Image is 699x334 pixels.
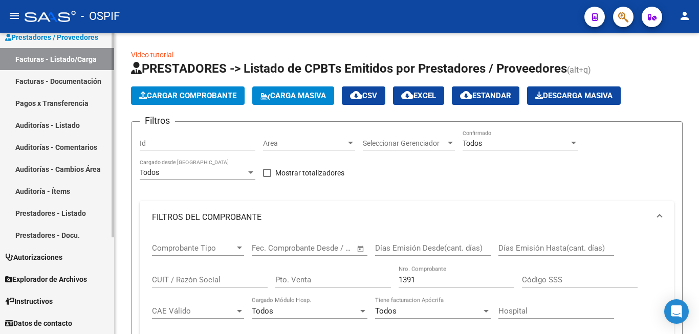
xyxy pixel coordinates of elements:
button: EXCEL [393,86,444,105]
span: Cargar Comprobante [139,91,236,100]
span: Prestadores / Proveedores [5,32,98,43]
span: Estandar [460,91,511,100]
mat-icon: cloud_download [460,89,472,101]
button: CSV [342,86,385,105]
mat-icon: cloud_download [350,89,362,101]
button: Estandar [452,86,519,105]
span: Descarga Masiva [535,91,613,100]
input: Start date [252,243,285,253]
mat-icon: cloud_download [401,89,413,101]
span: CSV [350,91,377,100]
mat-panel-title: FILTROS DEL COMPROBANTE [152,212,649,223]
app-download-masive: Descarga masiva de comprobantes (adjuntos) [527,86,621,105]
span: Todos [140,168,159,176]
span: Instructivos [5,296,53,307]
span: (alt+q) [567,65,591,75]
span: PRESTADORES -> Listado de CPBTs Emitidos por Prestadores / Proveedores [131,61,567,76]
span: Todos [252,306,273,316]
mat-expansion-panel-header: FILTROS DEL COMPROBANTE [140,201,674,234]
div: Open Intercom Messenger [664,299,689,324]
span: Seleccionar Gerenciador [363,139,446,148]
span: Todos [375,306,397,316]
span: Datos de contacto [5,318,72,329]
span: CAE Válido [152,306,235,316]
span: Autorizaciones [5,252,62,263]
mat-icon: person [679,10,691,22]
a: Video tutorial [131,51,173,59]
span: Comprobante Tipo [152,243,235,253]
button: Carga Masiva [252,86,334,105]
input: End date [294,243,344,253]
button: Descarga Masiva [527,86,621,105]
span: Mostrar totalizadores [275,167,344,179]
span: Area [263,139,346,148]
h3: Filtros [140,114,175,128]
span: Carga Masiva [260,91,326,100]
span: - OSPIF [81,5,120,28]
span: Todos [463,139,482,147]
button: Open calendar [355,243,367,255]
mat-icon: menu [8,10,20,22]
button: Cargar Comprobante [131,86,245,105]
span: Explorador de Archivos [5,274,87,285]
span: EXCEL [401,91,436,100]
